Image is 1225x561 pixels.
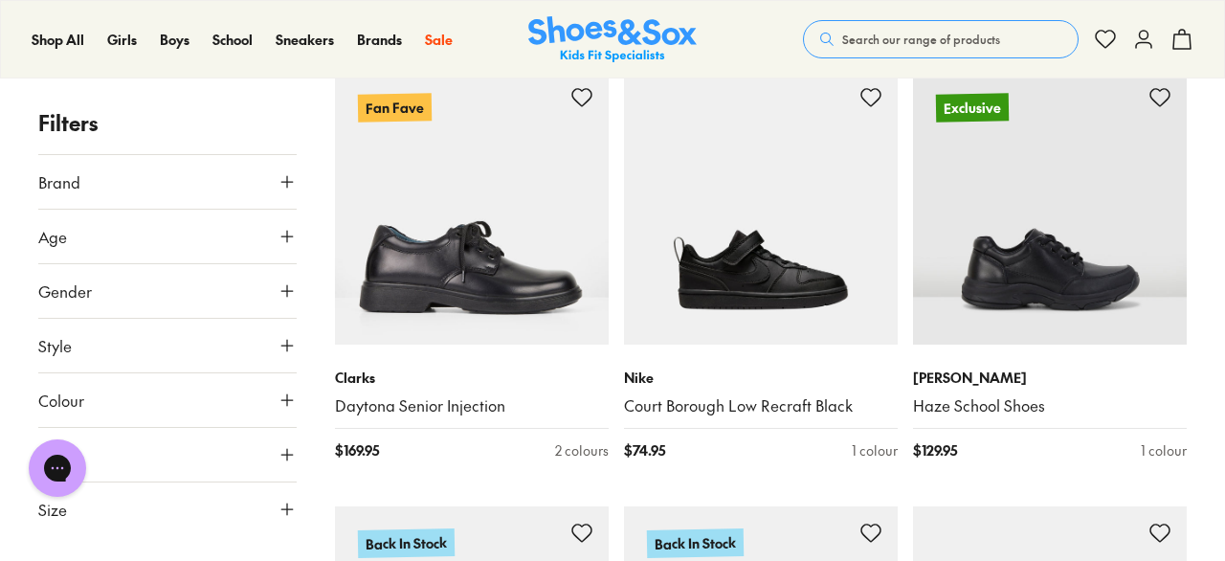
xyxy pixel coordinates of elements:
[38,210,297,263] button: Age
[913,368,1187,388] p: [PERSON_NAME]
[357,30,402,49] span: Brands
[358,94,432,123] p: Fan Fave
[624,395,898,416] a: Court Borough Low Recraft Black
[555,440,609,460] div: 2 colours
[357,30,402,50] a: Brands
[212,30,253,49] span: School
[38,170,80,193] span: Brand
[425,30,453,49] span: Sale
[852,440,898,460] div: 1 colour
[38,280,92,303] span: Gender
[38,373,297,427] button: Colour
[160,30,189,49] span: Boys
[624,368,898,388] p: Nike
[38,389,84,412] span: Colour
[276,30,334,49] span: Sneakers
[38,334,72,357] span: Style
[335,440,379,460] span: $ 169.95
[425,30,453,50] a: Sale
[107,30,137,49] span: Girls
[913,395,1187,416] a: Haze School Shoes
[32,30,84,49] span: Shop All
[335,368,609,388] p: Clarks
[335,71,609,345] a: Fan Fave
[38,107,297,139] p: Filters
[38,319,297,372] button: Style
[38,155,297,209] button: Brand
[276,30,334,50] a: Sneakers
[38,498,67,521] span: Size
[32,30,84,50] a: Shop All
[38,264,297,318] button: Gender
[913,440,957,460] span: $ 129.95
[803,20,1079,58] button: Search our range of products
[335,395,609,416] a: Daytona Senior Injection
[624,440,665,460] span: $ 74.95
[358,528,455,558] p: Back In Stock
[38,482,297,536] button: Size
[1141,440,1187,460] div: 1 colour
[19,433,96,504] iframe: Gorgias live chat messenger
[212,30,253,50] a: School
[913,71,1187,345] a: Exclusive
[647,528,744,558] p: Back In Stock
[936,94,1009,123] p: Exclusive
[107,30,137,50] a: Girls
[38,428,297,482] button: Price
[842,31,1000,48] span: Search our range of products
[160,30,189,50] a: Boys
[38,225,67,248] span: Age
[528,16,697,63] a: Shoes & Sox
[528,16,697,63] img: SNS_Logo_Responsive.svg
